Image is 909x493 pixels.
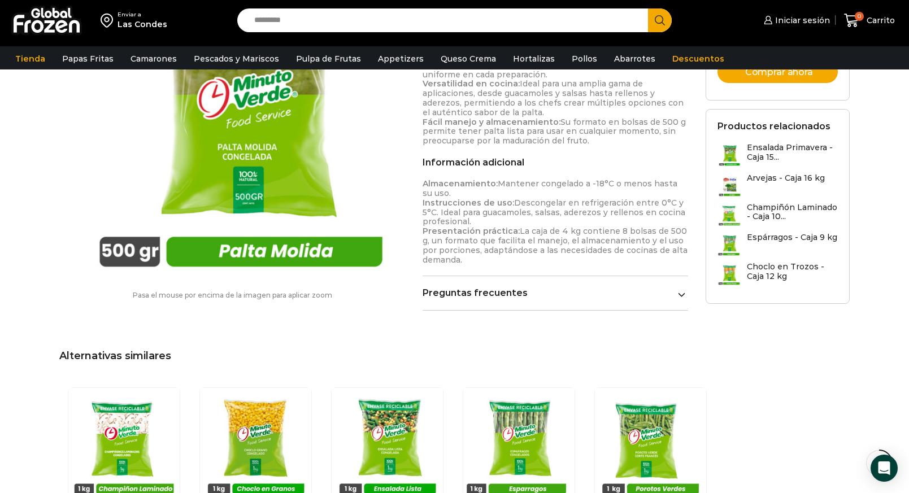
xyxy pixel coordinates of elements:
[747,233,837,242] h3: Espárragos - Caja 9 kg
[372,48,429,69] a: Appetizers
[10,48,51,69] a: Tienda
[101,11,118,30] img: address-field-icon.svg
[118,11,167,19] div: Enviar a
[423,226,520,236] strong: Presentación práctica:
[747,203,838,222] h3: Champiñón Laminado - Caja 10...
[423,198,514,208] strong: Instrucciones de uso:
[747,262,838,281] h3: Choclo en Trozos - Caja 12 kg
[59,291,406,299] p: Pasa el mouse por encima de la imagen para aplicar zoom
[125,48,182,69] a: Camarones
[423,178,498,189] strong: Almacenamiento:
[761,9,830,32] a: Iniciar sesión
[772,15,830,26] span: Iniciar sesión
[423,117,560,127] strong: Fácil manejo y almacenamiento:
[855,12,864,21] span: 0
[423,179,689,264] p: Mantener congelado a -18°C o menos hasta su uso. Descongelar en refrigeración entre 0°C y 5°C. Id...
[871,455,898,482] div: Open Intercom Messenger
[717,143,838,167] a: Ensalada Primavera - Caja 15...
[423,157,689,168] h2: Información adicional
[747,143,838,162] h3: Ensalada Primavera - Caja 15...
[608,48,661,69] a: Abarrotes
[667,48,730,69] a: Descuentos
[648,8,672,32] button: Search button
[56,48,119,69] a: Papas Fritas
[841,7,898,34] a: 0 Carrito
[717,61,838,83] button: Comprar ahora
[435,48,502,69] a: Queso Crema
[566,48,603,69] a: Pollos
[507,48,560,69] a: Hortalizas
[59,350,171,362] span: Alternativas similares
[864,15,895,26] span: Carrito
[423,78,520,89] strong: Versatilidad en cocina:
[717,121,830,132] h2: Productos relacionados
[423,51,689,146] p: Hecho a partir de paltas frescas de alta calidad, seleccionadas e inspeccionadas, lo que garantiz...
[717,233,837,256] a: Espárragos - Caja 9 kg
[717,173,825,197] a: Arvejas - Caja 16 kg
[423,287,689,298] a: Preguntas frecuentes
[290,48,367,69] a: Pulpa de Frutas
[717,262,838,286] a: Choclo en Trozos - Caja 12 kg
[188,48,285,69] a: Pescados y Mariscos
[747,173,825,183] h3: Arvejas - Caja 16 kg
[717,203,838,227] a: Champiñón Laminado - Caja 10...
[118,19,167,30] div: Las Condes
